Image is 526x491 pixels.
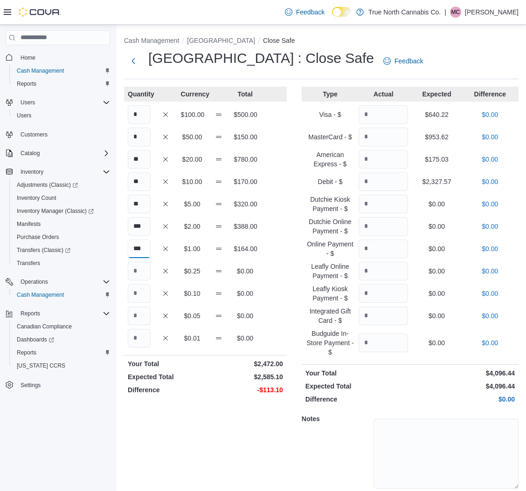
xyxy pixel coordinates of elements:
span: Reports [17,349,36,356]
p: Your Total [305,368,408,378]
span: Adjustments (Classic) [13,179,110,191]
p: $100.00 [181,110,204,119]
p: Expected [412,89,461,99]
span: Reports [13,78,110,89]
span: Catalog [21,150,40,157]
p: $0.00 [465,155,515,164]
span: Washington CCRS [13,360,110,371]
a: Customers [17,129,51,140]
span: Users [21,99,35,106]
p: Type [305,89,355,99]
button: Purchase Orders [9,231,114,244]
p: $0.00 [412,244,461,253]
input: Quantity [359,150,408,169]
h1: [GEOGRAPHIC_DATA] : Close Safe [148,49,374,68]
button: Inventory [2,165,114,178]
button: Users [17,97,39,108]
p: $0.00 [234,266,256,276]
button: Customers [2,128,114,141]
span: Reports [21,310,40,317]
p: $0.00 [465,110,515,119]
p: Budguide In-Store Payment - $ [305,329,355,357]
input: Quantity [359,239,408,258]
input: Quantity [128,262,151,280]
p: $150.00 [234,132,256,142]
a: Transfers (Classic) [13,245,74,256]
a: Transfers [13,258,44,269]
p: $0.00 [412,395,515,404]
input: Quantity [128,329,151,348]
a: Adjustments (Classic) [9,178,114,191]
p: Expected Total [305,382,408,391]
p: $50.00 [181,132,204,142]
p: Visa - $ [305,110,355,119]
span: Transfers (Classic) [13,245,110,256]
input: Quantity [359,284,408,303]
span: Reports [17,308,110,319]
input: Dark Mode [332,7,352,17]
span: Settings [17,379,110,390]
button: Canadian Compliance [9,320,114,333]
input: Quantity [128,195,151,213]
span: Catalog [17,148,110,159]
button: Transfers [9,257,114,270]
button: Cash Management [124,37,179,44]
p: Expected Total [128,372,203,382]
p: Dutchie Kiosk Payment - $ [305,195,355,213]
p: $0.05 [181,311,204,321]
p: $2,585.10 [207,372,283,382]
button: Operations [2,275,114,288]
p: $2,327.57 [412,177,461,186]
button: Cash Management [9,64,114,77]
p: $0.00 [465,338,515,348]
span: Home [21,54,35,61]
p: American Express - $ [305,150,355,169]
input: Quantity [128,307,151,325]
span: Inventory Count [13,192,110,204]
p: -$113.10 [207,385,283,395]
p: $4,096.44 [412,382,515,391]
span: Cash Management [17,291,64,299]
p: $0.00 [412,199,461,209]
p: $10.00 [181,177,204,186]
p: $164.00 [234,244,256,253]
p: $0.00 [465,266,515,276]
input: Quantity [359,172,408,191]
p: $0.00 [234,334,256,343]
button: [US_STATE] CCRS [9,359,114,372]
button: Inventory [17,166,47,177]
a: Feedback [380,52,427,70]
p: $500.00 [234,110,256,119]
span: Users [17,112,31,119]
p: $320.00 [234,199,256,209]
button: Reports [9,346,114,359]
a: Cash Management [13,65,68,76]
button: Operations [17,276,52,287]
input: Quantity [128,217,151,236]
span: Manifests [17,220,41,228]
span: Transfers [13,258,110,269]
span: Cash Management [13,289,110,300]
p: $0.00 [412,266,461,276]
p: $0.00 [465,311,515,321]
p: $0.00 [465,177,515,186]
a: Reports [13,78,40,89]
button: Reports [2,307,114,320]
p: Difference [305,395,408,404]
input: Quantity [359,307,408,325]
p: Leafly Online Payment - $ [305,262,355,280]
input: Quantity [359,105,408,124]
p: $170.00 [234,177,256,186]
span: Cash Management [17,67,64,75]
p: True North Cannabis Co. [368,7,441,18]
span: Operations [21,278,48,286]
button: Cash Management [9,288,114,301]
button: Reports [9,77,114,90]
span: Operations [17,276,110,287]
p: Total [234,89,256,99]
input: Quantity [128,105,151,124]
span: Inventory Manager (Classic) [13,205,110,217]
p: $388.00 [234,222,256,231]
span: Inventory [21,168,43,176]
